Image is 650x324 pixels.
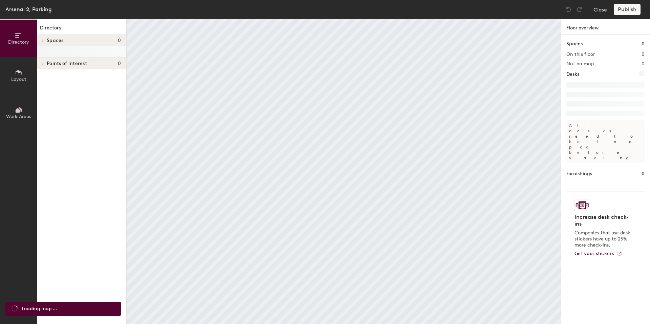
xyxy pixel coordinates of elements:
[5,5,52,14] div: Arsenal 2, Parking
[593,4,607,15] button: Close
[575,230,632,248] p: Companies that use desk stickers have up to 25% more check-ins.
[561,19,650,35] h1: Floor overview
[47,38,64,43] span: Spaces
[566,40,583,48] h1: Spaces
[575,251,622,257] a: Get your stickers
[565,6,572,13] img: Undo
[576,6,583,13] img: Redo
[642,170,645,178] h1: 0
[11,76,26,82] span: Layout
[575,251,614,256] span: Get your stickers
[566,61,594,67] h2: Not on map
[575,200,590,211] img: Sticker logo
[642,52,645,57] h2: 0
[566,120,645,163] p: All desks need to be in a pod before saving
[6,114,31,119] span: Work Areas
[642,61,645,67] h2: 0
[566,71,579,78] h1: Desks
[566,170,592,178] h1: Furnishings
[127,19,561,324] canvas: Map
[566,52,595,57] h2: On this floor
[118,61,121,66] span: 0
[47,61,87,66] span: Points of interest
[37,24,126,35] h1: Directory
[118,38,121,43] span: 0
[575,214,632,227] h4: Increase desk check-ins
[22,305,57,313] span: Loading map ...
[642,40,645,48] h1: 0
[8,39,29,45] span: Directory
